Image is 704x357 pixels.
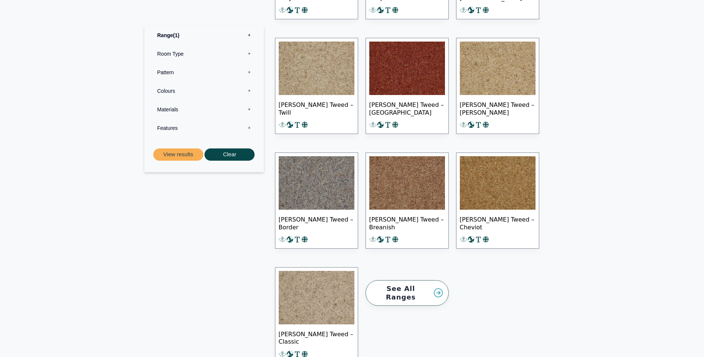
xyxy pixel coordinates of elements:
[150,26,258,45] label: Range
[279,42,354,95] img: Tomkinson Tweed Twill
[456,153,539,249] a: [PERSON_NAME] Tweed – Cheviot
[460,42,536,95] img: Tomkinson Tweed - Barley Corn
[279,95,354,121] span: [PERSON_NAME] Tweed – Twill
[204,148,255,161] button: Clear
[153,148,203,161] button: View results
[150,45,258,63] label: Room Type
[279,210,354,236] span: [PERSON_NAME] Tweed – Border
[150,63,258,82] label: Pattern
[460,156,536,210] img: Tomkinson Tweed - Cheviot
[150,119,258,137] label: Features
[275,153,358,249] a: [PERSON_NAME] Tweed – Border
[460,95,536,121] span: [PERSON_NAME] Tweed – [PERSON_NAME]
[369,156,445,210] img: Tomkinson Tweed Breamish
[456,38,539,134] a: [PERSON_NAME] Tweed – [PERSON_NAME]
[366,280,449,306] a: See All Ranges
[460,210,536,236] span: [PERSON_NAME] Tweed – Cheviot
[279,324,354,350] span: [PERSON_NAME] Tweed – Classic
[275,38,358,134] a: [PERSON_NAME] Tweed – Twill
[366,38,449,134] a: [PERSON_NAME] Tweed – [GEOGRAPHIC_DATA]
[369,95,445,121] span: [PERSON_NAME] Tweed – [GEOGRAPHIC_DATA]
[369,210,445,236] span: [PERSON_NAME] Tweed – Breanish
[150,100,258,119] label: Materials
[173,32,179,38] span: 1
[279,271,354,324] img: Tomkinson Tweed Classic
[369,42,445,95] img: Tomkinson Tweed Yorkshire
[150,82,258,100] label: Colours
[366,153,449,249] a: [PERSON_NAME] Tweed – Breanish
